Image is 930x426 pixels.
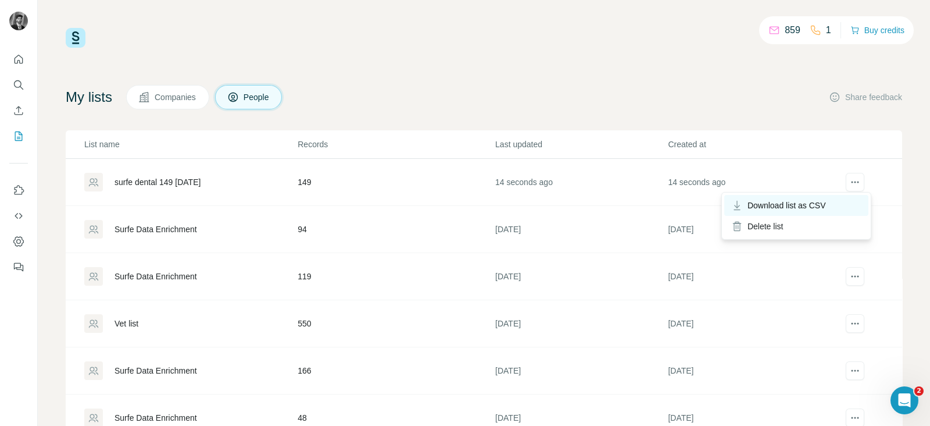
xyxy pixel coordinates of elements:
[495,347,667,395] td: [DATE]
[667,300,840,347] td: [DATE]
[9,49,28,70] button: Quick start
[297,253,495,300] td: 119
[667,253,840,300] td: [DATE]
[84,139,296,150] p: List name
[9,12,28,30] img: Avatar
[846,267,864,286] button: actions
[495,159,667,206] td: 14 seconds ago
[914,386,924,396] span: 2
[846,173,864,191] button: actions
[495,253,667,300] td: [DATE]
[667,347,840,395] td: [DATE]
[495,206,667,253] td: [DATE]
[297,347,495,395] td: 166
[9,100,28,121] button: Enrich CSV
[829,91,902,103] button: Share feedback
[890,386,918,414] iframe: Intercom live chat
[846,314,864,333] button: actions
[826,23,831,37] p: 1
[785,23,800,37] p: 859
[244,91,270,103] span: People
[297,159,495,206] td: 149
[297,206,495,253] td: 94
[115,318,138,329] div: Vet list
[667,206,840,253] td: [DATE]
[724,216,868,237] div: Delete list
[66,88,112,106] h4: My lists
[115,271,197,282] div: Surfe Data Enrichment
[115,412,197,424] div: Surfe Data Enrichment
[9,126,28,147] button: My lists
[667,159,840,206] td: 14 seconds ago
[115,365,197,377] div: Surfe Data Enrichment
[9,74,28,95] button: Search
[850,22,904,38] button: Buy credits
[9,231,28,252] button: Dashboard
[9,205,28,226] button: Use Surfe API
[747,200,826,211] span: Download list as CSV
[846,361,864,380] button: actions
[66,28,85,48] img: Surfe Logo
[115,223,197,235] div: Surfe Data Enrichment
[9,257,28,278] button: Feedback
[668,139,839,150] p: Created at
[495,300,667,347] td: [DATE]
[9,180,28,201] button: Use Surfe on LinkedIn
[297,300,495,347] td: 550
[495,139,667,150] p: Last updated
[298,139,494,150] p: Records
[155,91,197,103] span: Companies
[115,176,201,188] div: surfe dental 149 [DATE]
